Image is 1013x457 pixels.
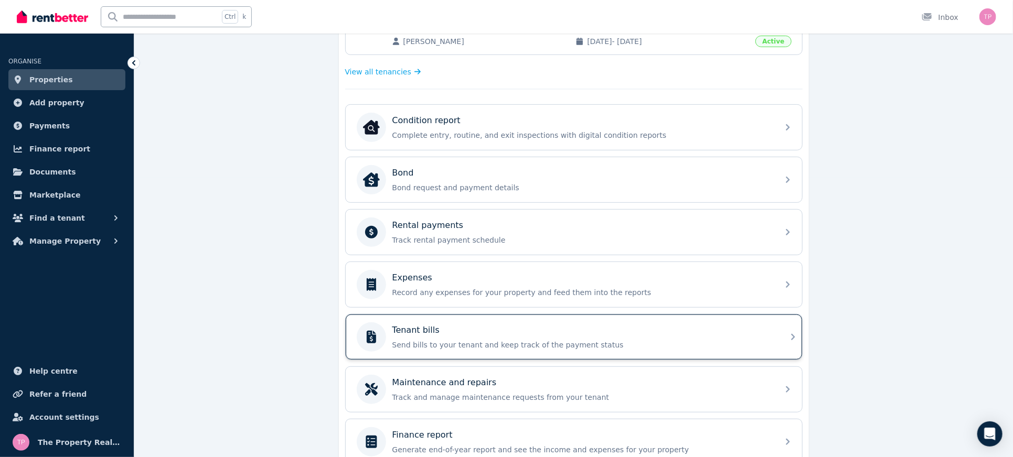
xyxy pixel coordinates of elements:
p: Complete entry, routine, and exit inspections with digital condition reports [392,130,772,140]
div: Inbox [922,12,958,23]
p: Tenant bills [392,324,440,336]
span: Active [755,36,791,47]
p: Maintenance and repairs [392,376,497,389]
p: Finance report [392,429,453,441]
span: Refer a friend [29,388,87,400]
span: The Property Realtors [38,436,121,449]
span: Properties [29,73,73,86]
p: Track rental payment schedule [392,235,772,245]
p: Bond [392,167,414,179]
a: Marketplace [8,184,125,205]
span: Payments [29,119,70,132]
div: Open Intercom Messenger [977,421,1003,447]
a: Finance report [8,138,125,159]
a: Help centre [8,361,125,382]
a: Condition reportCondition reportComplete entry, routine, and exit inspections with digital condit... [346,105,802,150]
p: Record any expenses for your property and feed them into the reports [392,287,772,298]
button: Find a tenant [8,208,125,229]
img: Bond [363,171,380,188]
span: Finance report [29,143,90,155]
a: BondBondBond request and payment details [346,157,802,202]
span: Add property [29,96,84,109]
p: Send bills to your tenant and keep track of the payment status [392,340,772,350]
img: Condition report [363,119,380,136]
a: Tenant billsSend bills to your tenant and keep track of the payment status [346,314,802,360]
span: [PERSON_NAME] [403,36,566,47]
a: ExpensesRecord any expenses for your property and feed them into the reports [346,262,802,307]
a: Documents [8,161,125,182]
img: The Property Realtors [13,434,29,451]
span: Help centre [29,365,78,377]
span: ORGANISE [8,58,41,65]
a: Add property [8,92,125,113]
a: Properties [8,69,125,90]
a: Payments [8,115,125,136]
span: [DATE] - [DATE] [587,36,749,47]
span: Marketplace [29,189,80,201]
p: Generate end-of-year report and see the income and expenses for your property [392,444,772,455]
span: Manage Property [29,235,101,247]
img: RentBetter [17,9,88,25]
p: Expenses [392,271,432,284]
p: Bond request and payment details [392,182,772,193]
p: Track and manage maintenance requests from your tenant [392,392,772,402]
span: k [242,13,246,21]
button: Manage Property [8,231,125,252]
span: Documents [29,166,76,178]
span: Account settings [29,411,99,423]
span: Find a tenant [29,212,85,224]
a: Refer a friend [8,384,125,405]
a: Maintenance and repairsTrack and manage maintenance requests from your tenant [346,367,802,412]
p: Condition report [392,114,461,127]
span: View all tenancies [345,67,411,77]
a: Rental paymentsTrack rental payment schedule [346,210,802,255]
img: The Property Realtors [979,8,996,25]
a: View all tenancies [345,67,421,77]
span: Ctrl [222,10,238,24]
p: Rental payments [392,219,464,232]
a: Account settings [8,407,125,428]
